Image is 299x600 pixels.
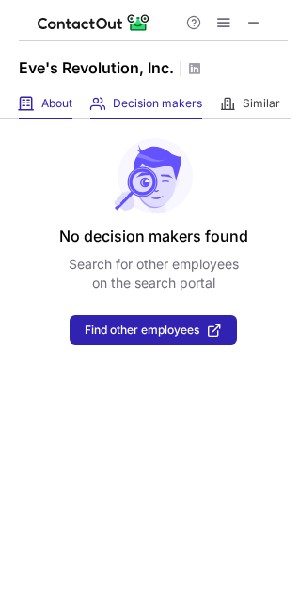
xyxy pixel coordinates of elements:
[70,315,237,345] button: Find other employees
[59,225,248,247] header: No decision makers found
[113,138,194,213] img: No leads found
[69,255,239,292] p: Search for other employees on the search portal
[85,324,199,337] span: Find other employees
[38,11,150,34] img: ContactOut v5.3.10
[41,96,72,111] span: About
[243,96,280,111] span: Similar
[19,56,174,79] h1: Eve's Revolution, Inc.
[113,96,202,111] span: Decision makers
